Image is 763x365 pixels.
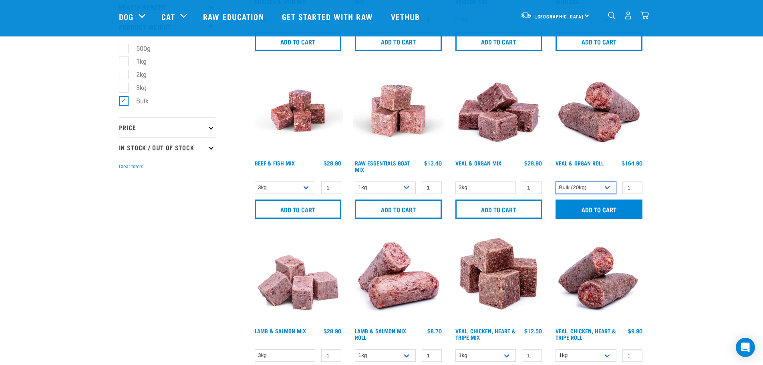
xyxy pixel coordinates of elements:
img: van-moving.png [521,12,531,19]
input: 1 [622,349,642,362]
p: In Stock / Out Of Stock [119,137,215,157]
a: Veal & Organ Mix [455,161,501,164]
div: $28.90 [524,160,542,166]
input: Add to cart [355,200,442,219]
input: Add to cart [455,200,542,219]
img: Veal Chicken Heart Tripe Mix 01 [453,233,544,324]
div: $164.90 [622,160,642,166]
input: 1 [522,349,542,362]
div: Open Intercom Messenger [736,338,755,357]
div: $13.40 [424,160,442,166]
div: $9.90 [628,328,642,334]
img: user.png [624,11,632,20]
img: 1158 Veal Organ Mix 01 [453,65,544,156]
p: Price [119,117,215,137]
input: Add to cart [255,32,342,51]
a: Vethub [383,0,430,32]
div: $28.90 [324,160,341,166]
a: Cat [161,10,175,22]
a: Veal, Chicken, Heart & Tripe Mix [455,329,516,339]
a: Raw Essentials Goat Mix [355,161,410,171]
a: Lamb & Salmon Mix Roll [355,329,406,339]
a: Dog [119,10,133,22]
label: 500g [123,44,154,54]
input: 1 [321,181,341,194]
input: Add to cart [355,32,442,51]
img: Goat M Ix 38448 [353,65,444,156]
input: 1 [422,181,442,194]
span: [GEOGRAPHIC_DATA] [536,15,584,18]
img: home-icon@2x.png [640,11,649,20]
input: Add to cart [556,32,642,51]
img: 1261 Lamb Salmon Roll 01 [353,233,444,324]
a: Veal & Organ Roll [556,161,604,164]
div: $12.50 [524,328,542,334]
div: $28.90 [324,328,341,334]
a: Lamb & Salmon Mix [255,329,306,332]
input: Add to cart [455,32,542,51]
img: 1263 Chicken Organ Roll 02 [554,233,644,324]
label: 3kg [123,83,150,93]
button: Clear filters [119,163,143,170]
label: 2kg [123,70,150,80]
img: home-icon-1@2x.png [608,12,616,19]
label: 1kg [123,56,150,67]
div: $8.70 [427,328,442,334]
a: Veal, Chicken, Heart & Tripe Roll [556,329,616,339]
img: 1029 Lamb Salmon Mix 01 [253,233,344,324]
input: Add to cart [556,200,642,219]
input: 1 [622,181,642,194]
a: Get started with Raw [274,0,383,32]
input: 1 [522,181,542,194]
img: Beef Mackerel 1 [253,65,344,156]
input: Add to cart [255,200,342,219]
a: Beef & Fish Mix [255,161,295,164]
img: Veal Organ Mix Roll 01 [554,65,644,156]
label: Bulk [123,96,152,106]
a: Raw Education [195,0,274,32]
input: 1 [321,349,341,362]
input: 1 [422,349,442,362]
